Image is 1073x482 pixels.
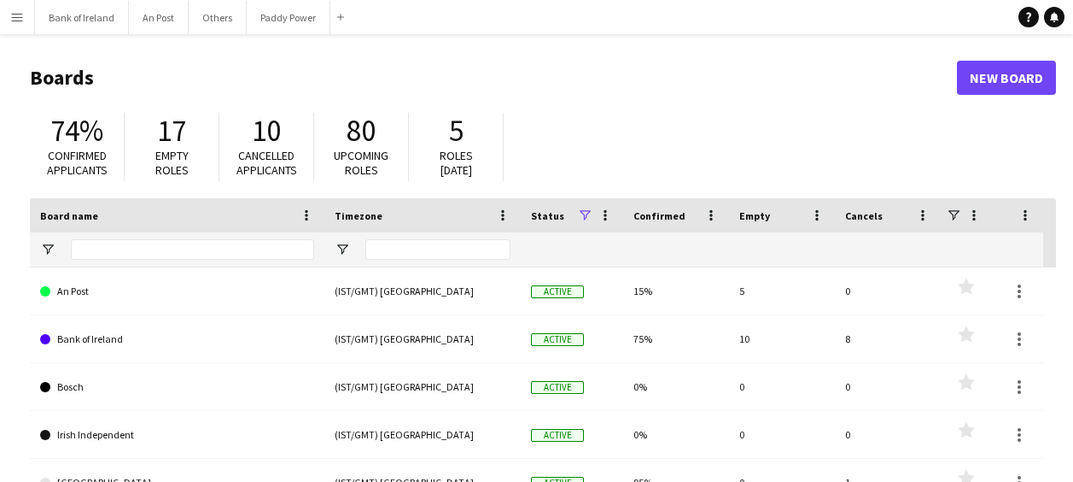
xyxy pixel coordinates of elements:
a: Bank of Ireland [40,315,314,363]
div: (IST/GMT) [GEOGRAPHIC_DATA] [324,363,521,410]
span: Confirmed [633,209,685,222]
span: Timezone [335,209,382,222]
span: Active [531,381,584,394]
button: Others [189,1,247,34]
div: 0 [729,363,835,410]
span: Status [531,209,564,222]
span: Roles [DATE] [440,148,473,178]
span: Upcoming roles [334,148,388,178]
button: Open Filter Menu [335,242,350,257]
span: Active [531,429,584,442]
span: Empty roles [155,148,189,178]
div: 0 [835,267,941,314]
span: 17 [157,112,186,150]
div: 0 [835,411,941,458]
div: 75% [623,315,729,362]
button: An Post [129,1,189,34]
span: 80 [347,112,376,150]
div: 5 [729,267,835,314]
button: Paddy Power [247,1,330,34]
a: Irish Independent [40,411,314,459]
input: Timezone Filter Input [365,239,510,260]
span: Cancelled applicants [236,148,297,178]
div: 0 [835,363,941,410]
a: New Board [957,61,1056,95]
div: 8 [835,315,941,362]
button: Bank of Ireland [35,1,129,34]
span: 74% [50,112,103,150]
div: 0 [729,411,835,458]
a: Bosch [40,363,314,411]
span: 5 [449,112,464,150]
span: 10 [252,112,281,150]
div: 0% [623,363,729,410]
span: Cancels [845,209,883,222]
div: 10 [729,315,835,362]
a: An Post [40,267,314,315]
span: Empty [739,209,770,222]
div: 15% [623,267,729,314]
input: Board name Filter Input [71,239,314,260]
span: Active [531,285,584,298]
span: Board name [40,209,98,222]
button: Open Filter Menu [40,242,55,257]
span: Confirmed applicants [47,148,108,178]
div: (IST/GMT) [GEOGRAPHIC_DATA] [324,411,521,458]
div: (IST/GMT) [GEOGRAPHIC_DATA] [324,315,521,362]
div: 0% [623,411,729,458]
div: (IST/GMT) [GEOGRAPHIC_DATA] [324,267,521,314]
h1: Boards [30,65,957,91]
span: Active [531,333,584,346]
